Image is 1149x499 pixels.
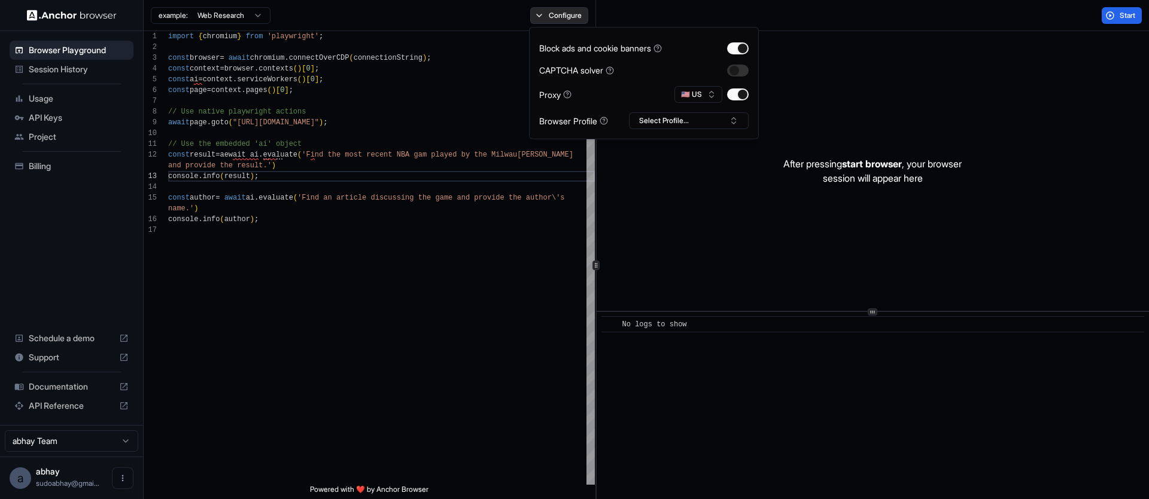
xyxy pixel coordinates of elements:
[10,89,133,108] div: Usage
[297,75,302,84] span: (
[272,86,276,94] span: )
[224,65,254,73] span: browser
[297,151,302,159] span: (
[272,161,276,170] span: )
[280,86,284,94] span: 0
[203,75,233,84] span: context
[246,194,254,202] span: ai
[203,172,220,180] span: info
[198,75,202,84] span: =
[168,140,302,148] span: // Use the embedded 'ai' object
[144,85,157,96] div: 6
[144,128,157,139] div: 10
[144,149,157,160] div: 12
[220,65,224,73] span: =
[310,485,428,499] span: Powered with ❤️ by Anchor Browser
[319,32,323,41] span: ;
[190,75,198,84] span: ai
[246,32,263,41] span: from
[36,479,99,488] span: sudoabhay@gmail.com
[211,118,229,127] span: goto
[674,86,722,103] button: 🇺🇸 US
[607,319,613,330] span: ​
[168,86,190,94] span: const
[168,161,272,170] span: and provide the result.'
[203,32,238,41] span: chromium
[427,54,431,62] span: ;
[315,75,319,84] span: ]
[783,157,962,185] p: After pressing , your browser session will appear here
[293,65,297,73] span: (
[622,320,687,329] span: No logs to show
[27,10,117,21] img: Anchor Logo
[144,74,157,85] div: 5
[144,171,157,182] div: 13
[10,396,133,415] div: API Reference
[190,86,207,94] span: page
[144,225,157,235] div: 17
[302,151,517,159] span: 'Find the most recent NBA gam played by the Milwau
[29,160,129,172] span: Billing
[10,329,133,348] div: Schedule a demo
[144,53,157,63] div: 3
[168,54,190,62] span: const
[29,400,114,412] span: API Reference
[513,194,564,202] span: he author\'s
[254,65,259,73] span: .
[168,75,190,84] span: const
[842,158,902,170] span: start browser
[29,381,114,393] span: Documentation
[220,54,224,62] span: =
[263,151,297,159] span: evaluate
[517,151,573,159] span: [PERSON_NAME]
[289,54,349,62] span: connectOverCDP
[10,41,133,60] div: Browser Playground
[229,54,250,62] span: await
[349,54,354,62] span: (
[539,42,662,54] div: Block ads and cookie banners
[354,54,422,62] span: connectionString
[168,108,306,116] span: // Use native playwright actions
[1102,7,1142,24] button: Start
[144,117,157,128] div: 9
[29,44,129,56] span: Browser Playground
[29,93,129,105] span: Usage
[215,194,220,202] span: =
[1120,11,1136,20] span: Start
[190,54,220,62] span: browser
[168,32,194,41] span: import
[203,215,220,224] span: info
[194,204,198,213] span: )
[250,215,254,224] span: )
[302,65,306,73] span: [
[233,118,319,127] span: "[URL][DOMAIN_NAME]"
[198,32,202,41] span: {
[539,115,608,127] div: Browser Profile
[241,86,245,94] span: .
[198,215,202,224] span: .
[144,192,157,203] div: 15
[224,194,246,202] span: await
[224,215,250,224] span: author
[315,65,319,73] span: ;
[323,118,327,127] span: ;
[215,151,220,159] span: =
[168,65,190,73] span: const
[319,118,323,127] span: )
[190,194,215,202] span: author
[10,377,133,396] div: Documentation
[144,106,157,117] div: 8
[276,86,280,94] span: [
[259,151,263,159] span: .
[246,86,268,94] span: pages
[289,86,293,94] span: ;
[311,75,315,84] span: 0
[10,127,133,146] div: Project
[306,75,310,84] span: [
[268,86,272,94] span: (
[144,214,157,225] div: 16
[237,32,241,41] span: }
[237,75,297,84] span: serviceWorkers
[190,151,215,159] span: result
[530,7,588,24] button: Configure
